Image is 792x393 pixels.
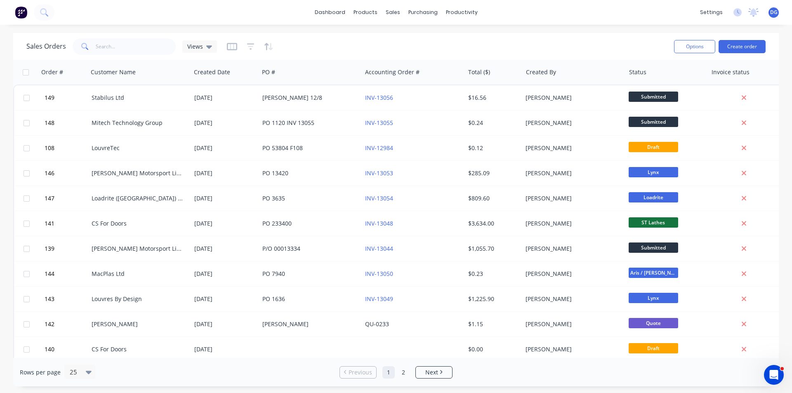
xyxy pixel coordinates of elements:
[629,217,678,228] span: ST Lathes
[468,68,490,76] div: Total ($)
[45,270,54,278] span: 144
[194,270,256,278] div: [DATE]
[262,219,354,228] div: PO 233400
[194,119,256,127] div: [DATE]
[526,270,617,278] div: [PERSON_NAME]
[425,368,438,377] span: Next
[696,6,727,19] div: settings
[365,245,393,252] a: INV-13044
[96,38,176,55] input: Search...
[92,94,183,102] div: Stabilus Ltd
[92,119,183,127] div: Mitech Technology Group
[194,94,256,102] div: [DATE]
[42,85,92,110] button: 149
[92,194,183,202] div: Loadrite ([GEOGRAPHIC_DATA]) Limited
[442,6,482,19] div: productivity
[468,169,516,177] div: $285.09
[45,94,54,102] span: 149
[526,245,617,253] div: [PERSON_NAME]
[91,68,136,76] div: Customer Name
[92,270,183,278] div: MacPlas Ltd
[629,318,678,328] span: Quote
[365,219,393,227] a: INV-13048
[349,6,382,19] div: products
[262,169,354,177] div: PO 13420
[262,194,354,202] div: PO 3635
[365,119,393,127] a: INV-13055
[468,270,516,278] div: $0.23
[262,144,354,152] div: PO 53804 F108
[92,219,183,228] div: CS For Doors
[92,320,183,328] div: [PERSON_NAME]
[468,194,516,202] div: $809.60
[194,68,230,76] div: Created Date
[194,219,256,228] div: [DATE]
[526,219,617,228] div: [PERSON_NAME]
[526,94,617,102] div: [PERSON_NAME]
[629,167,678,177] span: Lynx
[416,368,452,377] a: Next page
[262,94,354,102] div: [PERSON_NAME] 12/8
[365,169,393,177] a: INV-13053
[365,320,389,328] a: QU-0233
[526,169,617,177] div: [PERSON_NAME]
[45,345,54,353] span: 140
[629,92,678,102] span: Submitted
[365,94,393,101] a: INV-13056
[194,245,256,253] div: [DATE]
[20,368,61,377] span: Rows per page
[336,366,456,379] ul: Pagination
[26,42,66,50] h1: Sales Orders
[526,119,617,127] div: [PERSON_NAME]
[45,295,54,303] span: 143
[629,293,678,303] span: Lynx
[674,40,715,53] button: Options
[404,6,442,19] div: purchasing
[262,245,354,253] div: P/O 00013334
[629,268,678,278] span: Aris / [PERSON_NAME]
[397,366,410,379] a: Page 2
[770,9,778,16] span: DG
[42,236,92,261] button: 139
[45,320,54,328] span: 142
[42,111,92,135] button: 148
[45,219,54,228] span: 141
[262,295,354,303] div: PO 1636
[468,295,516,303] div: $1,225.90
[92,144,183,152] div: LouvreTec
[719,40,766,53] button: Create order
[526,144,617,152] div: [PERSON_NAME]
[468,119,516,127] div: $0.24
[45,194,54,202] span: 147
[311,6,349,19] a: dashboard
[764,365,784,385] iframe: Intercom live chat
[468,345,516,353] div: $0.00
[629,142,678,152] span: Draft
[468,144,516,152] div: $0.12
[526,320,617,328] div: [PERSON_NAME]
[526,295,617,303] div: [PERSON_NAME]
[194,345,256,353] div: [DATE]
[262,270,354,278] div: PO 7940
[92,245,183,253] div: [PERSON_NAME] Motorsport Limited
[42,211,92,236] button: 141
[629,192,678,202] span: Loadrite
[45,169,54,177] span: 146
[194,194,256,202] div: [DATE]
[42,312,92,337] button: 142
[712,68,750,76] div: Invoice status
[42,161,92,186] button: 146
[92,169,183,177] div: [PERSON_NAME] Motorsport Limited
[45,144,54,152] span: 108
[468,219,516,228] div: $3,634.00
[42,261,92,286] button: 144
[262,119,354,127] div: PO 1120 INV 13055
[45,245,54,253] span: 139
[194,144,256,152] div: [DATE]
[382,6,404,19] div: sales
[262,68,275,76] div: PO #
[15,6,27,19] img: Factory
[194,169,256,177] div: [DATE]
[42,136,92,160] button: 108
[365,295,393,303] a: INV-13049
